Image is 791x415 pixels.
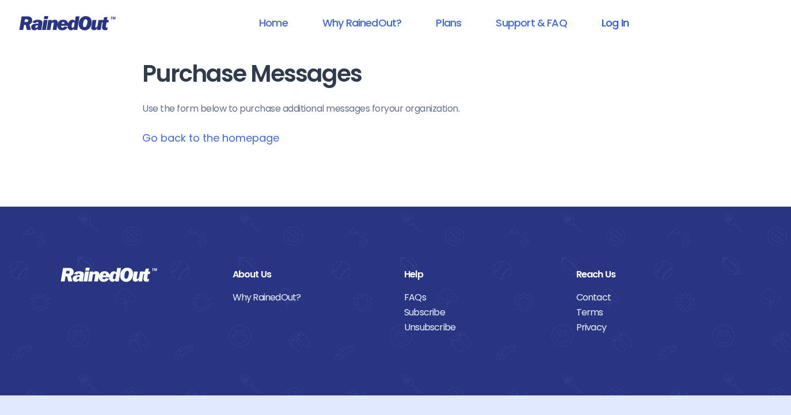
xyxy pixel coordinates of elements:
[576,305,731,320] a: Terms
[142,61,649,87] h1: Purchase Messages
[404,320,559,335] a: Unsubscribe
[587,10,644,36] a: Log In
[244,10,303,36] a: Home
[576,267,731,282] div: Reach Us
[576,290,731,305] a: Contact
[404,290,559,305] a: FAQs
[307,10,417,36] a: Why RainedOut?
[421,10,476,36] a: Plans
[404,267,559,282] div: Help
[142,131,279,145] a: Go back to the homepage
[576,320,731,335] a: Privacy
[481,10,581,36] a: Support & FAQ
[404,305,559,320] a: Subscribe
[233,290,387,305] a: Why RainedOut?
[233,267,387,282] div: About Us
[142,102,649,116] p: Use the form below to purchase additional messages for your organization .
